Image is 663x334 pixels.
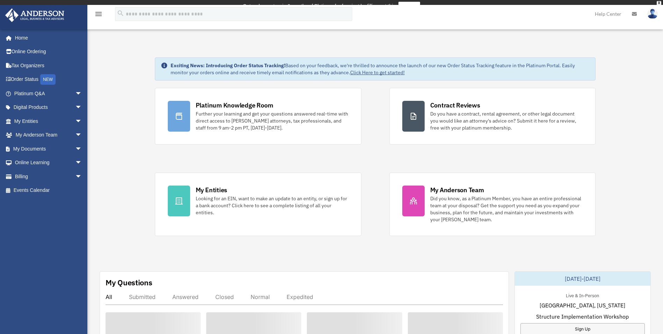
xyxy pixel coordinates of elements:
[430,101,480,110] div: Contract Reviews
[389,173,596,236] a: My Anderson Team Did you know, as a Platinum Member, you have an entire professional team at your...
[5,156,93,170] a: Online Learningarrow_drop_down
[3,8,66,22] img: Anderson Advisors Platinum Portal
[94,12,103,18] a: menu
[350,69,405,76] a: Click Here to get started!
[106,277,152,288] div: My Questions
[155,88,361,145] a: Platinum Knowledge Room Further your learning and get your questions answered real-time with dire...
[515,272,650,286] div: [DATE]-[DATE]
[196,101,273,110] div: Platinum Knowledge Room
[647,9,658,19] img: User Pic
[155,173,361,236] a: My Entities Looking for an EIN, want to make an update to an entity, or sign up for a bank accoun...
[75,128,89,142] span: arrow_drop_down
[196,110,348,131] div: Further your learning and get your questions answered real-time with direct access to [PERSON_NAM...
[171,62,285,69] strong: Exciting News: Introducing Order Status Tracking!
[117,9,124,17] i: search
[75,169,89,184] span: arrow_drop_down
[75,114,89,128] span: arrow_drop_down
[287,293,313,300] div: Expedited
[40,74,56,85] div: NEW
[430,195,583,223] div: Did you know, as a Platinum Member, you have an entire professional team at your disposal? Get th...
[560,291,605,299] div: Live & In-Person
[5,72,93,87] a: Order StatusNEW
[5,128,93,142] a: My Anderson Teamarrow_drop_down
[5,100,93,114] a: Digital Productsarrow_drop_down
[540,301,625,309] span: [GEOGRAPHIC_DATA], [US_STATE]
[430,186,484,194] div: My Anderson Team
[196,186,227,194] div: My Entities
[5,58,93,72] a: Tax Organizers
[398,2,420,10] a: survey
[94,10,103,18] i: menu
[129,293,156,300] div: Submitted
[243,2,396,10] div: Get a chance to win 6 months of Platinum for free just by filling out this
[657,1,661,5] div: close
[536,312,629,321] span: Structure Implementation Workshop
[5,183,93,197] a: Events Calendar
[5,86,93,100] a: Platinum Q&Aarrow_drop_down
[5,31,89,45] a: Home
[5,142,93,156] a: My Documentsarrow_drop_down
[75,156,89,170] span: arrow_drop_down
[215,293,234,300] div: Closed
[5,45,93,59] a: Online Ordering
[389,88,596,145] a: Contract Reviews Do you have a contract, rental agreement, or other legal document you would like...
[171,62,590,76] div: Based on your feedback, we're thrilled to announce the launch of our new Order Status Tracking fe...
[251,293,270,300] div: Normal
[75,100,89,115] span: arrow_drop_down
[5,169,93,183] a: Billingarrow_drop_down
[430,110,583,131] div: Do you have a contract, rental agreement, or other legal document you would like an attorney's ad...
[172,293,199,300] div: Answered
[196,195,348,216] div: Looking for an EIN, want to make an update to an entity, or sign up for a bank account? Click her...
[5,114,93,128] a: My Entitiesarrow_drop_down
[106,293,112,300] div: All
[75,142,89,156] span: arrow_drop_down
[75,86,89,101] span: arrow_drop_down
